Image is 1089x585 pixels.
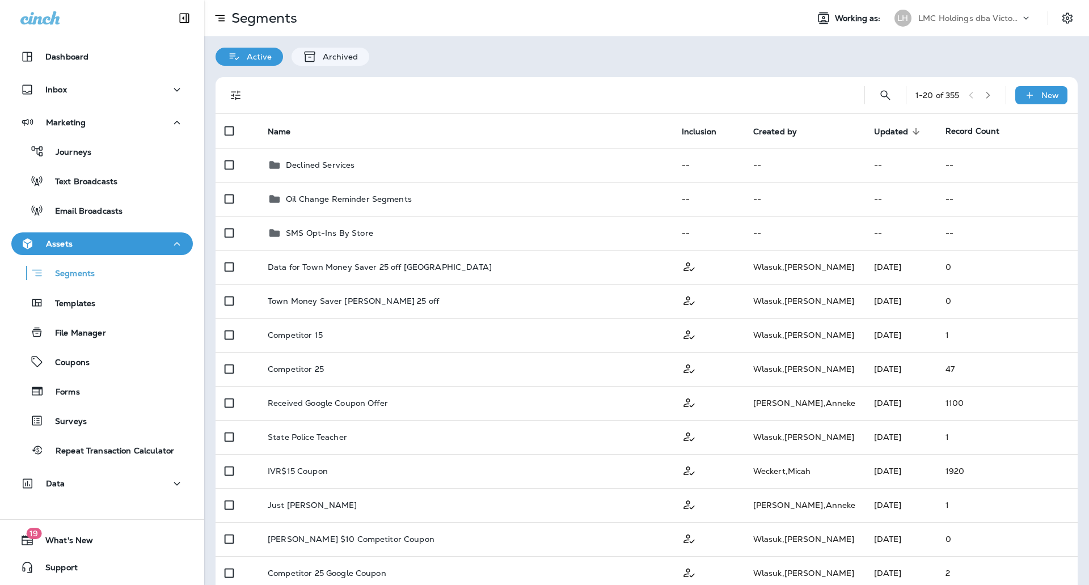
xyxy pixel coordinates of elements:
[268,501,357,510] p: Just [PERSON_NAME]
[744,420,865,454] td: Wlasuk , [PERSON_NAME]
[11,472,193,495] button: Data
[865,420,936,454] td: [DATE]
[936,250,1078,284] td: 0
[241,52,272,61] p: Active
[11,379,193,403] button: Forms
[874,126,923,137] span: Updated
[46,239,73,248] p: Assets
[34,536,93,549] span: What's New
[682,363,697,373] span: Customer Only
[682,499,697,509] span: Customer Only
[268,569,386,578] p: Competitor 25 Google Coupon
[11,438,193,462] button: Repeat Transaction Calculator
[11,111,193,134] button: Marketing
[744,182,865,216] td: --
[268,399,388,408] p: Received Google Coupon Offer
[46,479,65,488] p: Data
[11,45,193,68] button: Dashboard
[168,7,200,29] button: Collapse Sidebar
[865,386,936,420] td: [DATE]
[744,386,865,420] td: [PERSON_NAME] , Anneke
[682,397,697,407] span: Customer Only
[45,85,67,94] p: Inbox
[865,522,936,556] td: [DATE]
[11,261,193,285] button: Segments
[44,206,123,217] p: Email Broadcasts
[865,352,936,386] td: [DATE]
[744,148,865,182] td: --
[682,431,697,441] span: Customer Only
[915,91,960,100] div: 1 - 20 of 355
[936,420,1078,454] td: 1
[936,318,1078,352] td: 1
[865,284,936,318] td: [DATE]
[11,409,193,433] button: Surveys
[44,147,91,158] p: Journeys
[682,465,697,475] span: Customer Only
[34,563,78,576] span: Support
[744,284,865,318] td: Wlasuk , [PERSON_NAME]
[874,84,897,107] button: Search Segments
[11,139,193,163] button: Journeys
[682,126,731,137] span: Inclusion
[44,358,90,368] p: Coupons
[286,160,354,169] p: Declined Services
[11,78,193,101] button: Inbox
[835,14,883,23] span: Working as:
[865,488,936,522] td: [DATE]
[44,299,95,310] p: Templates
[11,232,193,255] button: Assets
[918,14,1020,23] p: LMC Holdings dba Victory Lane Quick Oil Change
[946,126,1000,136] span: Record Count
[936,182,1078,216] td: --
[46,118,86,127] p: Marketing
[11,556,193,579] button: Support
[44,446,174,457] p: Repeat Transaction Calculator
[682,261,697,271] span: Customer Only
[865,454,936,488] td: [DATE]
[865,318,936,352] td: [DATE]
[753,127,797,137] span: Created by
[753,126,812,137] span: Created by
[744,522,865,556] td: Wlasuk , [PERSON_NAME]
[286,228,373,238] p: SMS Opt-Ins By Store
[936,488,1078,522] td: 1
[45,52,88,61] p: Dashboard
[225,84,247,107] button: Filters
[936,386,1078,420] td: 1100
[936,454,1078,488] td: 1920
[44,417,87,427] p: Surveys
[673,148,744,182] td: --
[11,350,193,374] button: Coupons
[11,529,193,552] button: 19What's New
[936,352,1078,386] td: 47
[874,127,909,137] span: Updated
[268,127,291,137] span: Name
[44,177,117,188] p: Text Broadcasts
[44,387,80,398] p: Forms
[1057,8,1078,28] button: Settings
[865,182,936,216] td: --
[682,295,697,305] span: Customer Only
[744,352,865,386] td: Wlasuk , [PERSON_NAME]
[936,216,1078,250] td: --
[11,320,193,344] button: File Manager
[865,250,936,284] td: [DATE]
[744,318,865,352] td: Wlasuk , [PERSON_NAME]
[317,52,358,61] p: Archived
[682,127,716,137] span: Inclusion
[936,284,1078,318] td: 0
[268,262,492,272] p: Data for Town Money Saver 25 off [GEOGRAPHIC_DATA]
[44,269,95,280] p: Segments
[673,216,744,250] td: --
[744,250,865,284] td: Wlasuk , [PERSON_NAME]
[26,528,41,539] span: 19
[268,467,328,476] p: IVR$15 Coupon
[268,126,306,137] span: Name
[673,182,744,216] td: --
[682,329,697,339] span: Customer Only
[744,216,865,250] td: --
[894,10,911,27] div: LH
[1041,91,1059,100] p: New
[744,488,865,522] td: [PERSON_NAME] , Anneke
